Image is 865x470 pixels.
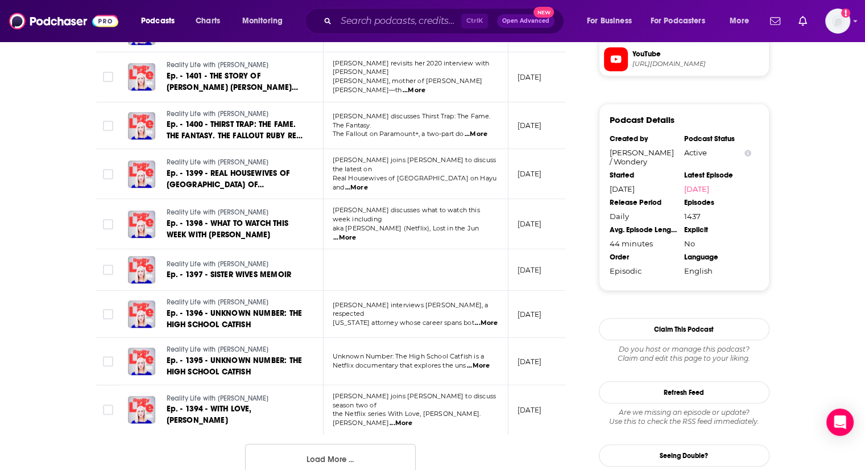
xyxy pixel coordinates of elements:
[632,49,764,59] span: YouTube
[167,308,303,331] a: Ep. - 1396 - UNKNOWN NUMBER: THE HIGH SCHOOL CATFISH
[167,168,289,201] span: Ep. - 1399 - REAL HOUSEWIVES OF [GEOGRAPHIC_DATA] OF [GEOGRAPHIC_DATA]
[333,392,496,409] span: [PERSON_NAME] joins [PERSON_NAME] to discuss season two of
[103,72,113,82] span: Toggle select row
[599,408,769,426] div: Are we missing an episode or update? Use this to check the RSS feed immediately.
[518,357,542,366] p: [DATE]
[599,318,769,340] button: Claim This Podcast
[610,114,674,125] h3: Podcast Details
[684,225,751,234] div: Explicit
[599,345,769,354] span: Do you host or manage this podcast?
[103,121,113,131] span: Toggle select row
[316,8,575,34] div: Search podcasts, credits, & more...
[167,345,268,353] span: Reality Life with [PERSON_NAME]
[825,9,850,34] img: User Profile
[103,309,113,319] span: Toggle select row
[825,9,850,34] button: Show profile menu
[167,208,268,216] span: Reality Life with [PERSON_NAME]
[167,298,303,308] a: Reality Life with [PERSON_NAME]
[467,361,490,370] span: ...More
[333,59,490,76] span: [PERSON_NAME] revisits her 2020 interview with [PERSON_NAME]
[9,10,118,32] img: Podchaser - Follow, Share and Rate Podcasts
[167,355,303,378] a: Ep. - 1395 - UNKNOWN NUMBER: THE HIGH SCHOOL CATFISH
[167,298,268,306] span: Reality Life with [PERSON_NAME]
[103,405,113,415] span: Toggle select row
[167,71,299,104] span: Ep. - 1401 - THE STORY OF [PERSON_NAME] [PERSON_NAME] THE MAN WITH THE RED BANDANA
[333,352,485,360] span: Unknown Number: The High School Catfish is a
[167,119,303,142] a: Ep. - 1400 - THIRST TRAP: THE FAME. THE FANTASY. THE FALLOUT RUBY RED HANDED: STEALING AMERICA’S ...
[610,266,677,275] div: Episodic
[610,171,677,180] div: Started
[518,219,542,229] p: [DATE]
[333,112,491,129] span: [PERSON_NAME] discusses Thirst Trap: The Fame. The Fantasy.
[518,265,542,275] p: [DATE]
[333,233,356,242] span: ...More
[533,7,554,18] span: New
[684,239,751,248] div: No
[610,134,677,143] div: Created by
[333,27,495,44] span: podcast, joins [PERSON_NAME] to unpack the new Net
[610,239,677,248] div: 44 minutes
[684,266,751,275] div: English
[604,47,764,71] a: YouTube[URL][DOMAIN_NAME]
[333,224,479,232] span: aka [PERSON_NAME] (Netflix), Lost in the Jun
[475,319,498,328] span: ...More
[684,212,751,221] div: 1437
[579,12,646,30] button: open menu
[518,405,542,415] p: [DATE]
[167,158,268,166] span: Reality Life with [PERSON_NAME]
[841,9,850,18] svg: Add a profile image
[333,156,496,173] span: [PERSON_NAME] joins [PERSON_NAME] to discuss the latest on
[684,184,751,193] a: [DATE]
[333,319,474,327] span: [US_STATE] attorney whose career spans bot
[651,13,705,29] span: For Podcasters
[133,12,189,30] button: open menu
[518,310,542,319] p: [DATE]
[333,410,481,427] span: the Netflix series With Love, [PERSON_NAME]. [PERSON_NAME]
[794,11,812,31] a: Show notifications dropdown
[242,13,283,29] span: Monitoring
[167,158,303,168] a: Reality Life with [PERSON_NAME]
[167,71,303,93] a: Ep. - 1401 - THE STORY OF [PERSON_NAME] [PERSON_NAME] THE MAN WITH THE RED BANDANA
[167,119,303,163] span: Ep. - 1400 - THIRST TRAP: THE FAME. THE FANTASY. THE FALLOUT RUBY RED HANDED: STEALING AMERICA’S ...
[333,130,464,138] span: The Fallout on Paramount+, a two-part do
[333,206,480,223] span: [PERSON_NAME] discusses what to watch this week including
[765,11,785,31] a: Show notifications dropdown
[167,394,303,404] a: Reality Life with [PERSON_NAME]
[825,9,850,34] span: Logged in as ereardon
[461,14,488,28] span: Ctrl K
[167,270,291,279] span: Ep. - 1397 - SISTER WIVES MEMOIR
[730,13,749,29] span: More
[188,12,227,30] a: Charts
[684,198,751,207] div: Episodes
[333,361,466,369] span: Netflix documentary that explores the uns
[167,260,268,268] span: Reality Life with [PERSON_NAME]
[103,219,113,229] span: Toggle select row
[234,12,297,30] button: open menu
[103,356,113,366] span: Toggle select row
[345,183,368,192] span: ...More
[336,12,461,30] input: Search podcasts, credits, & more...
[518,169,542,179] p: [DATE]
[643,12,722,30] button: open menu
[167,269,302,281] a: Ep. - 1397 - SISTER WIVES MEMOIR
[167,404,252,425] span: Ep. - 1394 - WITH LOVE, [PERSON_NAME]
[167,61,268,69] span: Reality Life with [PERSON_NAME]
[684,134,751,143] div: Podcast Status
[167,218,303,241] a: Ep. - 1398 - WHAT TO WATCH THIS WEEK WITH [PERSON_NAME]
[587,13,632,29] span: For Business
[610,148,677,166] div: [PERSON_NAME] / Wondery
[684,148,751,157] div: Active
[167,403,303,426] a: Ep. - 1394 - WITH LOVE, [PERSON_NAME]
[167,259,302,270] a: Reality Life with [PERSON_NAME]
[599,345,769,363] div: Claim and edit this page to your liking.
[103,169,113,179] span: Toggle select row
[518,121,542,130] p: [DATE]
[167,218,288,240] span: Ep. - 1398 - WHAT TO WATCH THIS WEEK WITH [PERSON_NAME]
[167,308,302,329] span: Ep. - 1396 - UNKNOWN NUMBER: THE HIGH SCHOOL CATFISH
[826,409,854,436] div: Open Intercom Messenger
[403,86,425,95] span: ...More
[610,253,677,262] div: Order
[167,110,268,118] span: Reality Life with [PERSON_NAME]
[167,109,303,119] a: Reality Life with [PERSON_NAME]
